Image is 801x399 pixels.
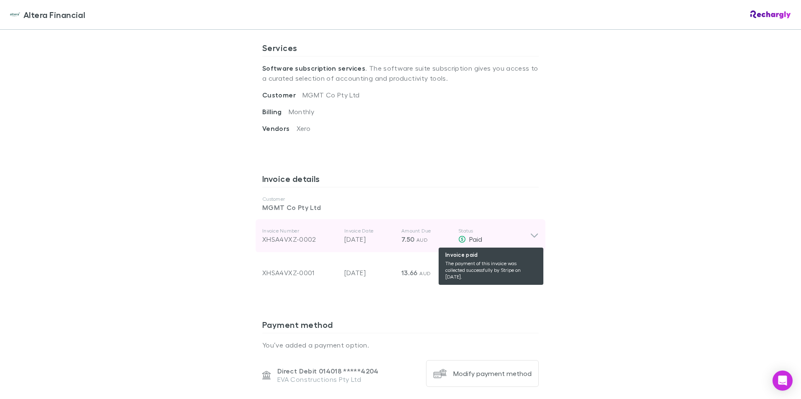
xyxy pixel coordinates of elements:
p: Amount Due [401,228,452,234]
strong: Software subscription services [262,64,365,72]
p: Invoice Date [344,228,395,234]
span: MGMT Co Pty Ltd [302,91,360,99]
div: XHSA4VXZ-0001[DATE]13.66 AUDPaid [256,253,545,286]
div: XHSA4VXZ-0002 [262,234,338,244]
span: Xero [297,124,310,132]
span: Vendors [262,124,297,133]
h3: Invoice details [262,174,539,187]
span: Customer [262,91,302,99]
div: XHSA4VXZ-0001 [262,268,338,278]
div: Invoice NumberXHSA4VXZ-0002Invoice Date[DATE]Amount Due7.50 AUDStatus [256,219,545,253]
span: 7.50 [401,235,414,243]
span: AUD [416,237,428,243]
img: Altera Financial's Logo [10,10,20,20]
span: Altera Financial [23,8,85,21]
p: [DATE] [344,234,395,244]
img: Rechargly Logo [750,10,791,19]
h3: Payment method [262,320,539,333]
h3: Services [262,43,539,56]
span: AUD [419,270,431,276]
p: Customer [262,196,539,202]
p: You’ve added a payment option. [262,340,539,350]
span: Paid [469,269,482,276]
span: 13.66 [401,269,418,277]
p: MGMT Co Pty Ltd [262,202,539,212]
div: Open Intercom Messenger [773,371,793,391]
div: Modify payment method [453,369,532,378]
span: Paid [469,235,482,243]
p: EVA Constructions Pty Ltd [277,375,379,384]
p: Direct Debit 014018 ***** 4204 [277,367,379,375]
span: Billing [262,107,289,116]
p: Status [458,228,530,234]
button: Modify payment method [426,360,539,387]
p: Invoice Number [262,228,338,234]
img: Modify payment method's Logo [433,367,447,380]
span: Monthly [289,107,315,115]
p: [DATE] [344,268,395,278]
p: . The software suite subscription gives you access to a curated selection of accounting and produ... [262,56,539,90]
